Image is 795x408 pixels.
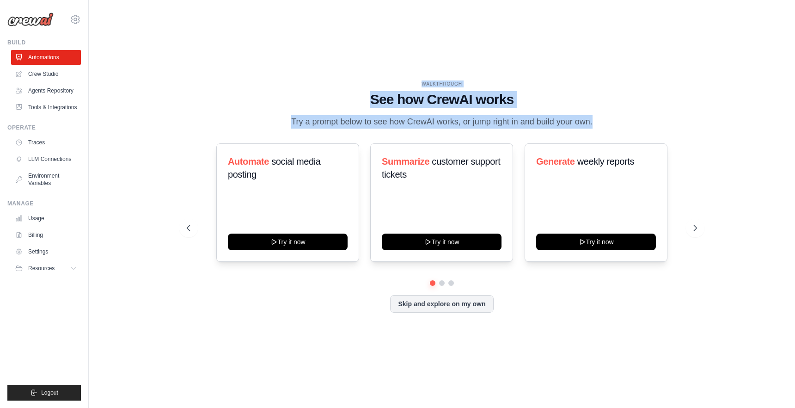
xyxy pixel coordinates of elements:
div: Manage [7,200,81,207]
a: Billing [11,228,81,242]
div: Build [7,39,81,46]
a: Automations [11,50,81,65]
button: Resources [11,261,81,276]
button: Try it now [382,234,501,250]
span: Logout [41,389,58,396]
span: customer support tickets [382,156,500,179]
div: Widget de chat [749,364,795,408]
button: Try it now [228,234,348,250]
span: Generate [536,156,575,167]
a: Traces [11,135,81,150]
span: Automate [228,156,269,167]
div: Operate [7,124,81,131]
span: weekly reports [577,156,634,167]
span: Summarize [382,156,429,167]
a: Usage [11,211,81,226]
a: Crew Studio [11,67,81,81]
button: Try it now [536,234,656,250]
a: LLM Connections [11,152,81,167]
button: Skip and explore on my own [390,295,493,313]
button: Logout [7,385,81,401]
a: Settings [11,244,81,259]
span: Resources [28,265,55,272]
span: social media posting [228,156,321,179]
a: Environment Variables [11,168,81,191]
a: Agents Repository [11,83,81,98]
img: Logo [7,12,54,26]
div: WALKTHROUGH [187,80,697,87]
a: Tools & Integrations [11,100,81,115]
h1: See how CrewAI works [187,91,697,108]
iframe: Chat Widget [749,364,795,408]
p: Try a prompt below to see how CrewAI works, or jump right in and build your own. [287,115,597,129]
